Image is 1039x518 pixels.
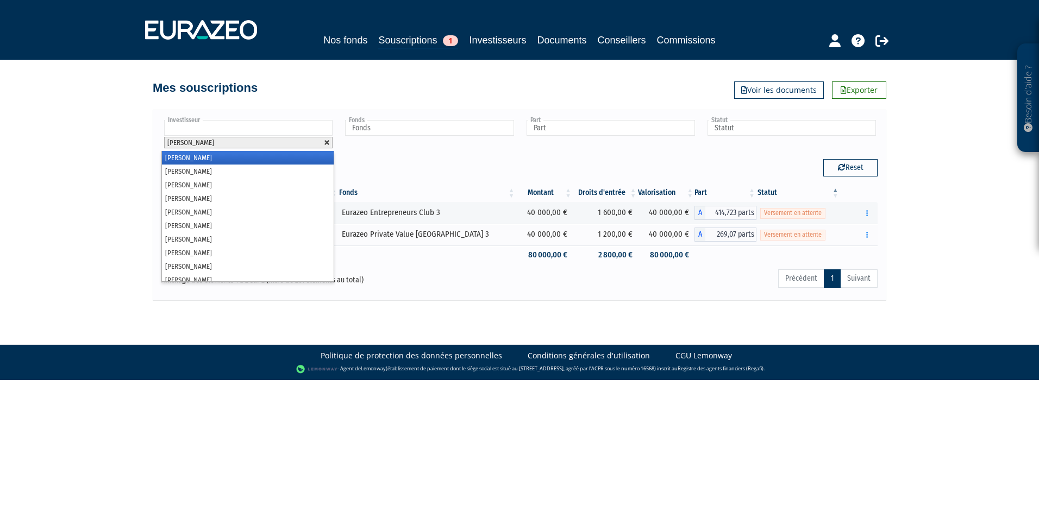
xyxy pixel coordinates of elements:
[162,246,334,260] li: [PERSON_NAME]
[694,184,756,202] th: Part: activer pour trier la colonne par ordre croissant
[760,208,825,218] span: Versement en attente
[162,165,334,178] li: [PERSON_NAME]
[694,206,756,220] div: A - Eurazeo Entrepreneurs Club 3
[338,184,516,202] th: Fonds: activer pour trier la colonne par ordre croissant
[598,33,646,48] a: Conseillers
[573,184,637,202] th: Droits d'entrée: activer pour trier la colonne par ordre croissant
[162,151,334,165] li: [PERSON_NAME]
[162,260,334,273] li: [PERSON_NAME]
[705,206,756,220] span: 414,723 parts
[145,20,257,40] img: 1732889491-logotype_eurazeo_blanc_rvb.png
[162,192,334,205] li: [PERSON_NAME]
[443,35,458,46] span: 1
[342,207,512,218] div: Eurazeo Entrepreneurs Club 3
[823,159,878,176] button: Reset
[378,33,458,49] a: Souscriptions1
[573,245,637,264] td: 2 800,00 €
[1022,49,1035,147] p: Besoin d'aide ?
[167,138,214,147] span: [PERSON_NAME]
[832,81,886,99] a: Exporter
[323,33,367,48] a: Nos fonds
[638,224,695,245] td: 40 000,00 €
[162,219,334,232] li: [PERSON_NAME]
[638,245,695,264] td: 80 000,00 €
[469,33,526,48] a: Investisseurs
[162,273,334,287] li: [PERSON_NAME]
[694,228,705,242] span: A
[705,228,756,242] span: 269,07 parts
[296,364,338,375] img: logo-lemonway.png
[657,33,716,48] a: Commissions
[638,184,695,202] th: Valorisation: activer pour trier la colonne par ordre croissant
[573,202,637,224] td: 1 600,00 €
[694,206,705,220] span: A
[516,184,573,202] th: Montant: activer pour trier la colonne par ordre croissant
[573,224,637,245] td: 1 200,00 €
[675,350,732,361] a: CGU Lemonway
[361,365,386,372] a: Lemonway
[528,350,650,361] a: Conditions générales d'utilisation
[756,184,840,202] th: Statut : activer pour trier la colonne par ordre d&eacute;croissant
[162,178,334,192] li: [PERSON_NAME]
[162,205,334,219] li: [PERSON_NAME]
[537,33,587,48] a: Documents
[321,350,502,361] a: Politique de protection des données personnelles
[678,365,763,372] a: Registre des agents financiers (Regafi)
[516,224,573,245] td: 40 000,00 €
[638,202,695,224] td: 40 000,00 €
[153,81,258,94] h4: Mes souscriptions
[516,245,573,264] td: 80 000,00 €
[824,269,841,288] a: 1
[162,232,334,246] li: [PERSON_NAME]
[734,81,824,99] a: Voir les documents
[516,202,573,224] td: 40 000,00 €
[694,228,756,242] div: A - Eurazeo Private Value Europe 3
[11,364,1028,375] div: - Agent de (établissement de paiement dont le siège social est situé au [STREET_ADDRESS], agréé p...
[760,230,825,240] span: Versement en attente
[342,229,512,240] div: Eurazeo Private Value [GEOGRAPHIC_DATA] 3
